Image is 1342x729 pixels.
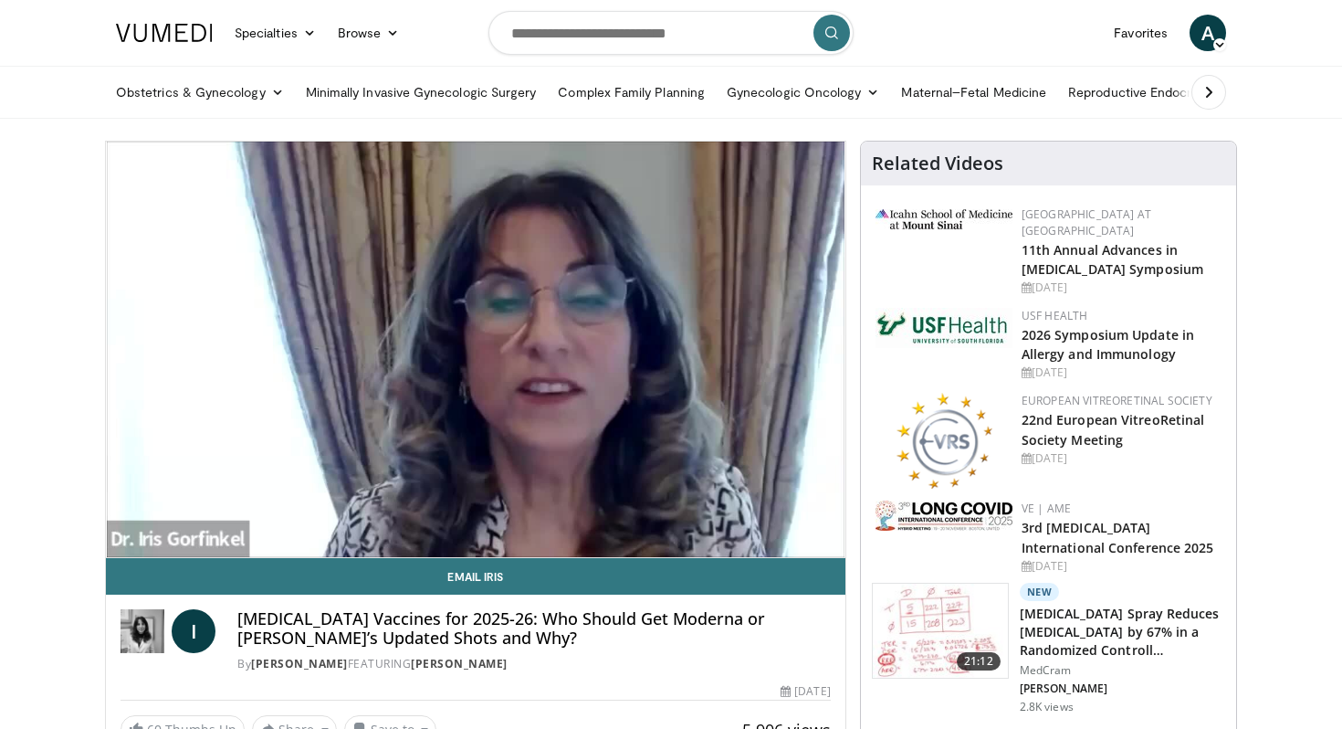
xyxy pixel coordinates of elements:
img: VuMedi Logo [116,24,213,42]
a: European VitreoRetinal Society [1022,393,1212,408]
a: Complex Family Planning [547,74,716,111]
div: [DATE] [1022,558,1221,575]
div: [DATE] [1022,280,1221,296]
p: [PERSON_NAME] [1020,681,1225,696]
p: MedCram [1020,663,1225,678]
h4: [MEDICAL_DATA] Vaccines for 2025-26: Who Should Get Moderna or [PERSON_NAME]’s Updated Shots and ... [237,609,831,649]
a: 3rd [MEDICAL_DATA] International Conference 2025 [1022,519,1214,555]
a: 22nd European VitreoRetinal Society Meeting [1022,411,1205,448]
input: Search topics, interventions [488,11,854,55]
a: USF Health [1022,308,1088,323]
a: 2026 Symposium Update in Allergy and Immunology [1022,326,1194,363]
span: 21:12 [957,652,1001,671]
h3: [MEDICAL_DATA] Spray Reduces [MEDICAL_DATA] by 67% in a Randomized Controll… [1020,605,1225,660]
h4: Related Videos [872,153,1003,174]
a: A [1190,15,1226,51]
a: 21:12 New [MEDICAL_DATA] Spray Reduces [MEDICAL_DATA] by 67% in a Randomized Controll… MedCram [P... [872,583,1225,714]
img: ee0f788f-b72d-444d-91fc-556bb330ec4c.png.150x105_q85_autocrop_double_scale_upscale_version-0.2.png [896,393,992,489]
a: Minimally Invasive Gynecologic Surgery [295,74,548,111]
a: [GEOGRAPHIC_DATA] at [GEOGRAPHIC_DATA] [1022,206,1151,238]
video-js: Video Player [106,142,845,558]
a: [PERSON_NAME] [251,656,348,671]
a: Browse [327,15,411,51]
img: 500bc2c6-15b5-4613-8fa2-08603c32877b.150x105_q85_crop-smart_upscale.jpg [873,584,1008,679]
img: 3aa743c9-7c3f-4fab-9978-1464b9dbe89c.png.150x105_q85_autocrop_double_scale_upscale_version-0.2.jpg [875,209,1012,229]
a: Favorites [1103,15,1179,51]
div: [DATE] [781,683,830,700]
a: VE | AME [1022,501,1071,516]
a: [PERSON_NAME] [411,656,508,671]
a: Obstetrics & Gynecology [105,74,295,111]
a: 11th Annual Advances in [MEDICAL_DATA] Symposium [1022,241,1203,278]
a: Email Iris [106,558,845,595]
img: Dr. Iris Gorfinkel [121,609,164,653]
div: [DATE] [1022,364,1221,381]
p: New [1020,583,1060,601]
a: Gynecologic Oncology [716,74,890,111]
img: 6ba8804a-8538-4002-95e7-a8f8012d4a11.png.150x105_q85_autocrop_double_scale_upscale_version-0.2.jpg [875,308,1012,348]
p: 2.8K views [1020,700,1074,714]
div: By FEATURING [237,656,831,672]
div: [DATE] [1022,450,1221,467]
a: I [172,609,215,653]
a: Specialties [224,15,327,51]
img: a2792a71-925c-4fc2-b8ef-8d1b21aec2f7.png.150x105_q85_autocrop_double_scale_upscale_version-0.2.jpg [875,501,1012,531]
a: Maternal–Fetal Medicine [890,74,1057,111]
